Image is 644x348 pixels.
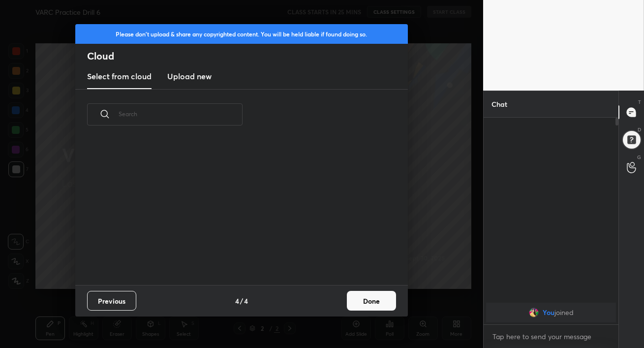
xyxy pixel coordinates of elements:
[119,93,243,135] input: Search
[75,24,408,44] div: Please don't upload & share any copyrighted content. You will be held liable if found doing so.
[235,296,239,306] h4: 4
[167,70,212,82] h3: Upload new
[75,137,396,285] div: grid
[87,70,152,82] h3: Select from cloud
[528,308,538,317] img: e87f9364b6334989b9353f85ea133ed3.jpg
[484,91,515,117] p: Chat
[554,309,573,316] span: joined
[484,301,618,324] div: grid
[240,296,243,306] h4: /
[542,309,554,316] span: You
[87,291,136,311] button: Previous
[87,50,408,63] h2: Cloud
[638,98,641,106] p: T
[244,296,248,306] h4: 4
[638,126,641,133] p: D
[637,154,641,161] p: G
[347,291,396,311] button: Done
